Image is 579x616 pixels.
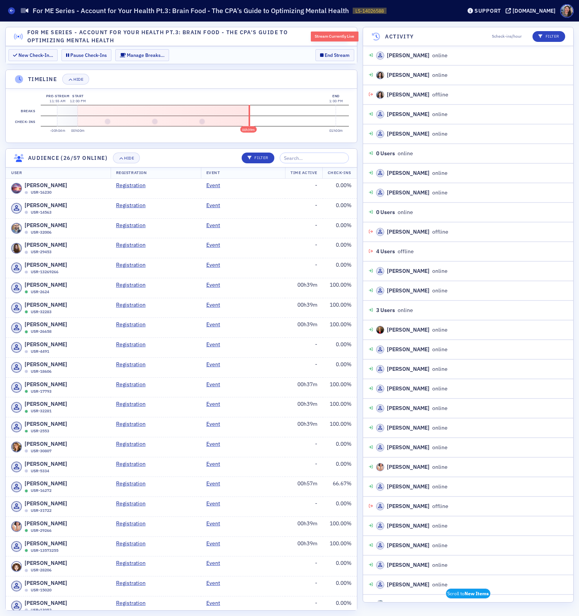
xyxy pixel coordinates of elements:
span: 3 Users [376,306,395,314]
a: Event [206,599,226,607]
td: 00h57m [285,477,323,497]
span: 0 Users [376,149,395,158]
td: 100.00 % [323,397,357,417]
td: 66.67 % [323,477,357,497]
div: Hide [124,156,134,160]
div: [PERSON_NAME] [387,91,430,99]
a: Event [206,520,226,528]
span: [PERSON_NAME] [25,559,67,567]
span: offline [398,247,414,256]
div: online [376,541,448,550]
div: [PERSON_NAME] [387,189,430,197]
div: Offline [25,608,28,612]
span: USR-13052 [31,607,51,613]
a: Event [206,320,226,329]
a: Registration [116,500,151,508]
td: - [285,258,323,278]
td: 0.00 % [323,437,357,457]
div: online [376,581,448,589]
label: Breaks [20,105,37,116]
span: [PERSON_NAME] [25,420,67,428]
span: [PERSON_NAME] [25,281,67,289]
span: [PERSON_NAME] [25,579,67,587]
a: Registration [116,480,151,488]
a: Event [206,261,226,269]
div: Online [25,529,28,532]
div: Stream Currently Live [311,32,358,42]
div: Start [70,93,86,99]
div: online [376,169,448,177]
label: Check-ins [13,116,36,127]
span: [PERSON_NAME] [25,400,67,408]
span: [PERSON_NAME] [25,380,67,389]
td: - [285,576,323,596]
td: - [285,198,323,218]
div: [PERSON_NAME] [387,287,430,295]
div: [PERSON_NAME] [387,385,430,393]
td: - [285,179,323,198]
div: online [376,71,448,79]
div: Online [25,410,28,413]
div: online [376,600,448,608]
span: USR-2624 [31,289,49,295]
div: [PERSON_NAME] [387,228,430,236]
td: - [285,437,323,457]
a: Event [206,460,226,468]
div: Hide [73,77,83,81]
p: Filter [247,155,269,161]
div: Online [25,430,28,433]
div: online [376,365,448,373]
button: Hide [113,153,140,163]
div: Offline [25,469,28,473]
span: Scroll to [446,588,491,599]
div: [PERSON_NAME] [387,345,430,354]
a: Registration [116,221,151,229]
td: 0.00 % [323,338,357,358]
span: USR-29453 [31,249,51,255]
time: 11:55 AM [50,99,66,103]
p: Filter [538,33,559,40]
span: USR-32281 [31,408,51,414]
div: online [376,189,448,197]
div: [PERSON_NAME] [387,169,430,177]
div: online [376,326,448,334]
a: Registration [116,201,151,209]
a: Registration [116,181,151,189]
a: Event [206,201,226,209]
div: [PERSON_NAME] [387,424,430,432]
a: Event [206,579,226,587]
div: Offline [25,271,28,274]
th: Check-Ins [322,167,357,179]
th: Time Active [285,167,323,179]
td: 0.00 % [323,357,357,377]
td: 100.00 % [323,536,357,556]
span: online [398,306,413,314]
a: Registration [116,440,151,448]
span: [PERSON_NAME] [25,500,67,508]
div: [PERSON_NAME] [387,267,430,275]
h4: Audience (26/57 online) [28,154,108,162]
div: online [376,443,448,452]
span: USR-16272 [31,488,51,494]
h4: Activity [385,33,414,41]
div: online [376,522,448,530]
span: USR-32006 [31,229,51,236]
a: Event [206,181,226,189]
span: [PERSON_NAME] [25,540,67,548]
td: 00h39m [285,298,323,318]
td: 100.00 % [323,516,357,536]
span: [PERSON_NAME] [25,599,67,607]
a: Registration [116,579,151,587]
div: Offline [25,211,28,214]
button: [DOMAIN_NAME] [506,8,558,13]
time: 01h00m [329,128,343,133]
td: 100.00 % [323,318,357,338]
span: [PERSON_NAME] [25,480,67,488]
span: USR-26658 [31,329,51,335]
td: 00h39m [285,278,323,298]
div: End [329,93,343,99]
td: - [285,457,323,477]
th: Registration [111,167,201,179]
td: 100.00 % [323,298,357,318]
span: [PERSON_NAME] [25,201,67,209]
